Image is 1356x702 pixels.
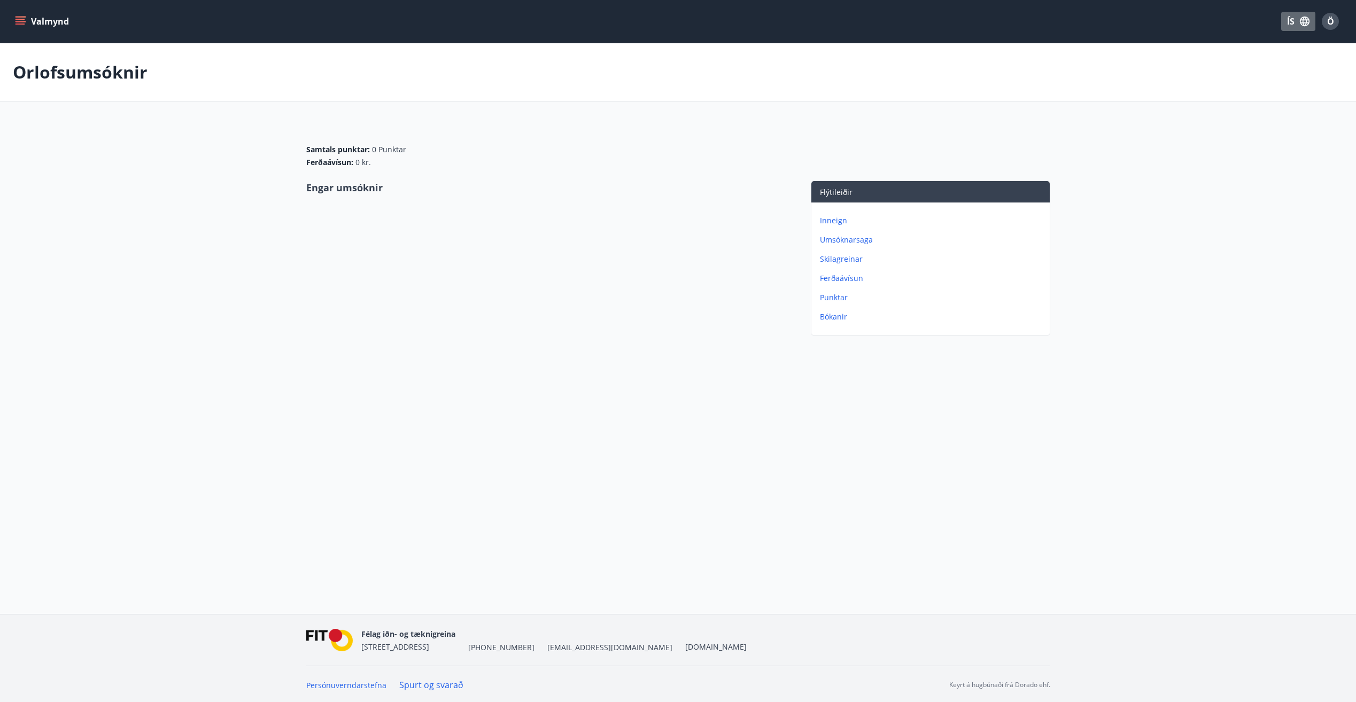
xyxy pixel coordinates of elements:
a: [DOMAIN_NAME] [685,642,747,652]
p: Inneign [820,215,1045,226]
a: Spurt og svarað [399,679,463,691]
span: Ferðaávísun : [306,157,353,168]
span: Félag iðn- og tæknigreina [361,629,455,639]
span: [PHONE_NUMBER] [468,642,534,653]
p: Orlofsumsóknir [13,60,148,84]
p: Bókanir [820,311,1045,322]
p: Umsóknarsaga [820,235,1045,245]
img: FPQVkF9lTnNbbaRSFyT17YYeljoOGk5m51IhT0bO.png [306,629,353,652]
button: ÍS [1281,12,1315,31]
span: Flýtileiðir [820,187,853,197]
p: Ferðaávísun [820,273,1045,284]
p: Punktar [820,292,1045,303]
span: [EMAIL_ADDRESS][DOMAIN_NAME] [547,642,672,653]
p: Keyrt á hugbúnaði frá Dorado ehf. [949,680,1050,690]
span: Engar umsóknir [306,181,383,194]
button: menu [13,12,73,31]
a: Persónuverndarstefna [306,680,386,690]
button: Ö [1318,9,1343,34]
p: Skilagreinar [820,254,1045,264]
span: [STREET_ADDRESS] [361,642,429,652]
span: Ö [1327,15,1334,27]
span: 0 Punktar [372,144,406,155]
span: 0 kr. [355,157,371,168]
span: Samtals punktar : [306,144,370,155]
